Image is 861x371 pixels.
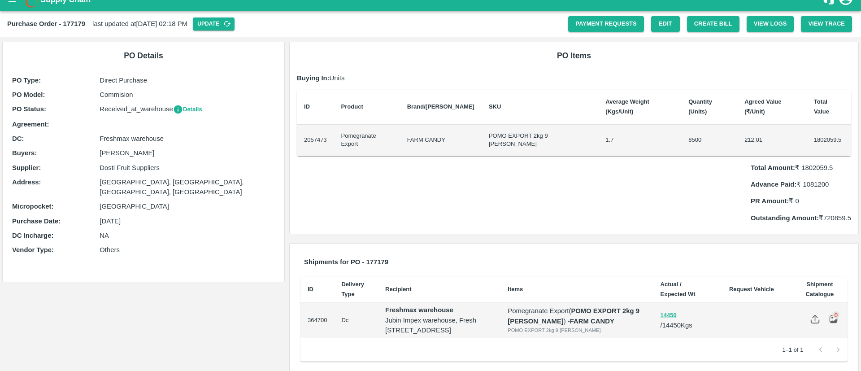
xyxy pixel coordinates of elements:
[100,231,275,240] p: NA
[300,302,334,338] td: 364700
[173,105,202,115] button: Details
[801,16,852,32] button: View Trace
[12,218,61,225] b: Purchase Date :
[751,196,851,206] p: ₹ 0
[12,203,53,210] b: Micropocket :
[810,314,820,324] img: share
[12,121,49,128] b: Agreement:
[7,17,568,31] div: last updated at [DATE] 02:18 PM
[100,104,275,114] p: Received_at_warehouse
[605,98,649,115] b: Average Weight (Kgs/Unit)
[747,16,794,32] button: View Logs
[308,286,313,292] b: ID
[304,258,388,266] b: Shipments for PO - 177179
[12,77,41,84] b: PO Type :
[751,197,789,205] b: PR Amount:
[341,103,363,110] b: Product
[12,179,41,186] b: Address :
[681,125,737,156] td: 8500
[7,20,85,27] b: Purchase Order - 177179
[12,105,46,113] b: PO Status :
[661,310,677,321] button: 14450
[751,214,819,222] b: Outstanding Amount:
[12,246,54,253] b: Vendor Type :
[508,326,646,334] div: POMO EXPORT 2kg 9 [PERSON_NAME]
[751,181,796,188] b: Advance Paid:
[782,346,803,354] p: 1–1 of 1
[805,281,834,297] b: Shipment Catalogue
[385,306,453,314] strong: Freshmax warehouse
[341,281,364,297] b: Delivery Type
[100,216,275,226] p: [DATE]
[334,302,378,338] td: Dc
[100,148,275,158] p: [PERSON_NAME]
[807,125,851,156] td: 1802059.5
[489,103,501,110] b: SKU
[297,74,330,82] b: Buying In:
[100,177,275,197] p: [GEOGRAPHIC_DATA], [GEOGRAPHIC_DATA], [GEOGRAPHIC_DATA], [GEOGRAPHIC_DATA]
[737,125,807,156] td: 212.01
[570,318,614,325] strong: FARM CANDY
[297,49,851,62] h6: PO Items
[407,103,474,110] b: Brand/[PERSON_NAME]
[829,314,838,324] img: preview
[12,232,53,239] b: DC Incharge :
[651,16,680,32] a: Edit
[508,307,641,324] b: POMO EXPORT 2kg 9 [PERSON_NAME]
[385,315,493,336] p: Jubin Impex warehouse, Fresh [STREET_ADDRESS]
[10,49,277,62] h6: PO Details
[12,91,45,98] b: PO Model :
[334,125,400,156] td: Pomegranate Export
[297,125,334,156] td: 2057473
[661,310,704,331] p: / 14450 Kgs
[12,149,37,157] b: Buyers :
[400,125,482,156] td: FARM CANDY
[12,135,24,142] b: DC :
[744,98,781,115] b: Agreed Value (₹/Unit)
[661,281,696,297] b: Actual / Expected Wt
[729,286,774,292] b: Request Vehicle
[508,306,646,326] p: Pomegranate Export ( ) -
[751,164,795,171] b: Total Amount:
[687,16,739,32] button: Create Bill
[304,103,310,110] b: ID
[568,16,644,32] a: Payment Requests
[100,75,275,85] p: Direct Purchase
[832,311,839,319] div: 0
[508,286,523,292] b: Items
[751,179,851,189] p: ₹ 1081200
[100,245,275,255] p: Others
[385,286,412,292] b: Recipient
[193,17,235,31] button: Update
[100,134,275,144] p: Freshmax warehouse
[482,125,598,156] td: POMO EXPORT 2kg 9 [PERSON_NAME]
[12,164,41,171] b: Supplier :
[751,163,851,173] p: ₹ 1802059.5
[297,73,851,83] p: Units
[751,213,851,223] p: ₹ 720859.5
[100,201,275,211] p: [GEOGRAPHIC_DATA]
[100,163,275,173] p: Dosti Fruit Suppliers
[598,125,681,156] td: 1.7
[688,98,712,115] b: Quantity (Units)
[100,90,275,100] p: Commision
[814,98,829,115] b: Total Value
